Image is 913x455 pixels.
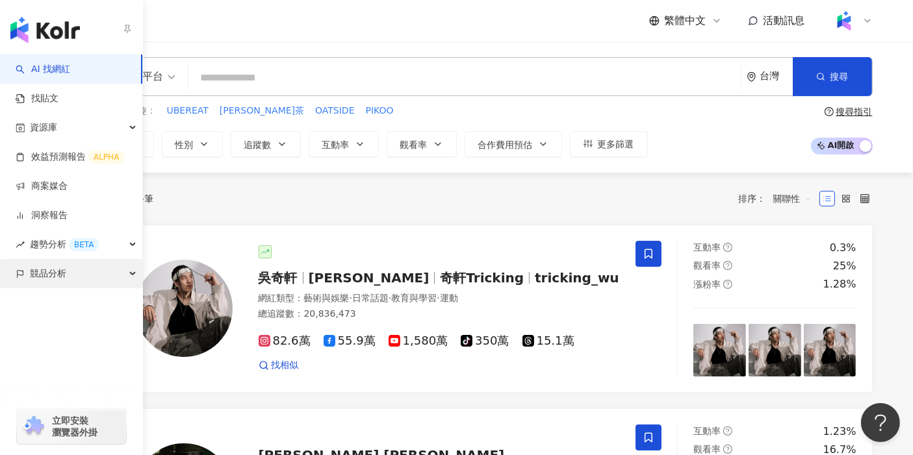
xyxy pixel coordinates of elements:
[437,293,439,303] span: ·
[16,92,58,105] a: 找貼文
[16,63,70,76] a: searchAI 找網紅
[93,225,873,393] a: KOL Avatar吳奇軒[PERSON_NAME]奇軒Trickingtricking_wu網紅類型：藝術與娛樂·日常話題·教育與學習·運動總追蹤數：20,836,47382.6萬55.9萬1...
[522,334,574,348] span: 15.1萬
[322,140,350,150] span: 互動率
[52,415,97,438] span: 立即安裝 瀏覽器外掛
[825,107,834,116] span: question-circle
[723,280,732,289] span: question-circle
[465,131,562,157] button: 合作費用預估
[352,293,389,303] span: 日常話題
[309,131,379,157] button: 互動率
[723,243,732,252] span: question-circle
[135,260,233,357] img: KOL Avatar
[244,140,272,150] span: 追蹤數
[535,270,619,286] span: tricking_wu
[693,426,721,436] span: 互動率
[570,131,648,157] button: 更多篩選
[315,104,355,118] button: OATSIDE
[823,277,856,291] div: 1.28%
[830,241,856,255] div: 0.3%
[259,334,311,348] span: 82.6萬
[259,308,621,321] div: 總追蹤數 ： 20,836,473
[16,180,68,193] a: 商案媒合
[259,292,621,305] div: 網紅類型 ：
[764,14,805,27] span: 活動訊息
[693,324,746,376] img: post-image
[387,131,457,157] button: 觀看率
[598,139,634,149] span: 更多篩選
[366,105,394,117] span: PIKOO
[309,270,430,286] span: [PERSON_NAME]
[231,131,301,157] button: 追蹤數
[30,230,99,259] span: 趨勢分析
[391,293,437,303] span: 教育與學習
[69,238,99,251] div: BETA
[175,140,194,150] span: 性別
[693,260,721,271] span: 觀看率
[665,14,706,28] span: 繁體中文
[389,334,448,348] span: 1,580萬
[16,209,68,222] a: 洞察報告
[723,261,732,270] span: question-circle
[461,334,509,348] span: 350萬
[830,71,849,82] span: 搜尋
[259,359,299,372] a: 找相似
[220,105,304,117] span: [PERSON_NAME]茶
[365,104,394,118] button: PIKOO
[167,105,209,117] span: UBEREAT
[739,188,819,209] div: 排序：
[10,17,80,43] img: logo
[272,359,299,372] span: 找相似
[833,259,856,273] div: 25%
[823,424,856,439] div: 1.23%
[723,445,732,454] span: question-circle
[400,140,428,150] span: 觀看率
[324,334,376,348] span: 55.9萬
[16,240,25,249] span: rise
[162,131,223,157] button: 性別
[861,403,900,442] iframe: Help Scout Beacon - Open
[693,444,721,454] span: 觀看率
[749,324,801,376] img: post-image
[693,242,721,252] span: 互動率
[440,293,458,303] span: 運動
[773,188,812,209] span: 關聯性
[478,140,533,150] span: 合作費用預估
[30,113,57,142] span: 資源庫
[693,279,721,289] span: 漲粉率
[304,293,350,303] span: 藝術與娛樂
[17,409,126,444] a: chrome extension立即安裝 瀏覽器外掛
[804,324,856,376] img: post-image
[16,151,124,164] a: 效益預測報告ALPHA
[832,8,856,33] img: Kolr%20app%20icon%20%281%29.png
[793,57,872,96] button: 搜尋
[440,270,524,286] span: 奇軒Tricking
[30,259,66,288] span: 競品分析
[21,416,46,437] img: chrome extension
[350,293,352,303] span: ·
[389,293,391,303] span: ·
[259,270,298,286] span: 吳奇軒
[723,426,732,436] span: question-circle
[760,71,793,82] div: 台灣
[315,105,354,117] span: OATSIDE
[836,106,873,117] div: 搜尋指引
[747,72,756,82] span: environment
[219,104,305,118] button: [PERSON_NAME]茶
[166,104,209,118] button: UBEREAT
